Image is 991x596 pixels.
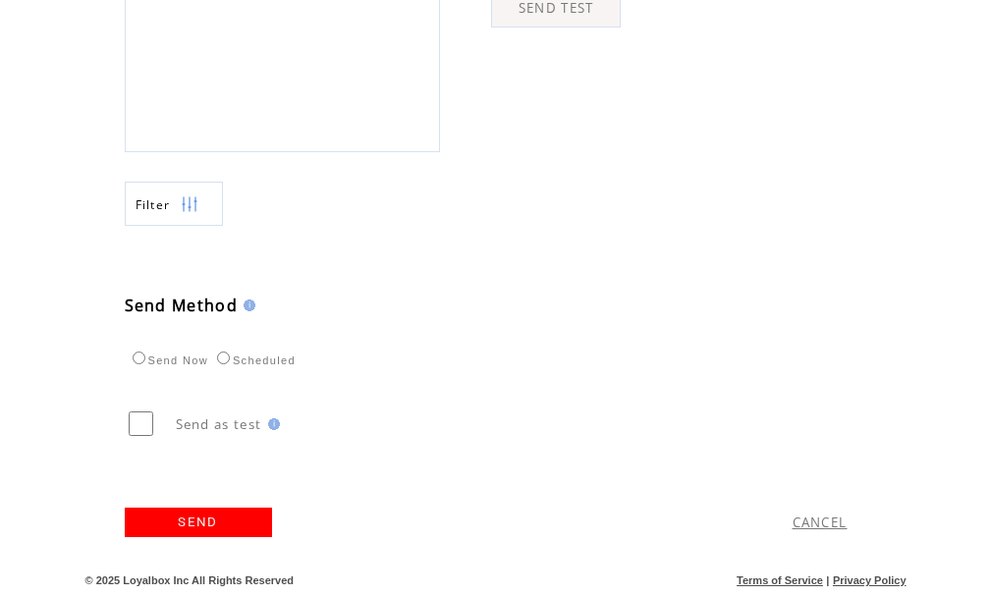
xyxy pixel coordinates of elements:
[793,514,848,531] a: CANCEL
[176,415,262,433] span: Send as test
[125,182,223,226] a: Filter
[833,574,907,586] a: Privacy Policy
[133,352,145,364] input: Send Now
[238,299,255,311] img: help.gif
[217,352,230,364] input: Scheduled
[826,574,829,586] span: |
[125,508,272,537] a: SEND
[125,295,239,316] span: Send Method
[85,574,295,586] span: © 2025 Loyalbox Inc All Rights Reserved
[181,183,198,227] img: filters.png
[212,354,296,366] label: Scheduled
[262,418,280,430] img: help.gif
[128,354,208,366] label: Send Now
[737,574,823,586] a: Terms of Service
[136,196,171,213] span: Show filters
